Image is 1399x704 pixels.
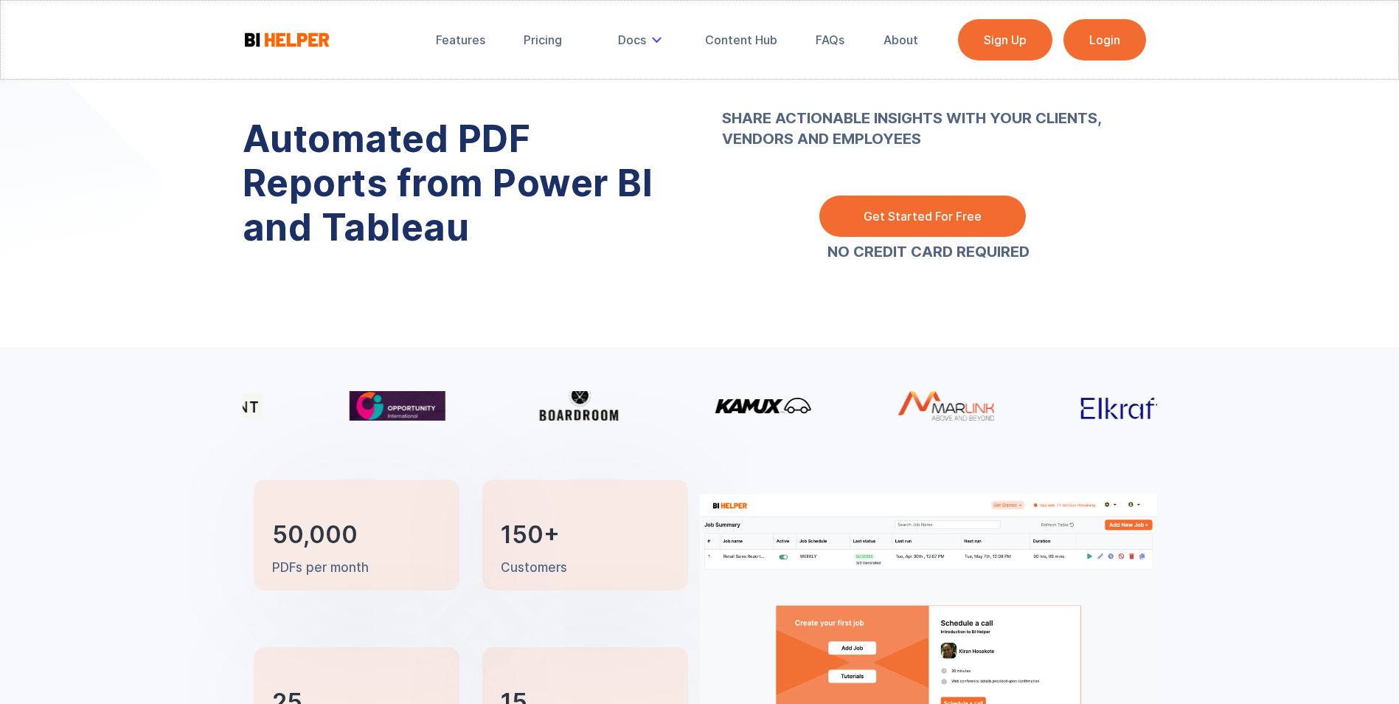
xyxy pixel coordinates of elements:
a: About [873,24,928,56]
a: Sign Up [958,19,1052,61]
img: Klarsynt logo [166,393,262,418]
a: NO CREDIT CARD REQUIRED [827,244,1030,259]
a: Content Hub [695,24,788,56]
h1: Automated PDF Reports from Power BI and Tableau [243,117,678,249]
h3: 50,000 [272,524,358,546]
strong: SHARE ACTIONABLE INSIGHTS WITH YOUR CLIENTS, VENDORS AND EMPLOYEES ‍ [722,66,1135,170]
strong: NO CREDIT CARD REQUIRED [827,243,1030,260]
a: Pricing [513,24,572,56]
a: FAQs [805,24,855,56]
a: Features [426,24,496,56]
div: Features [436,32,485,47]
div: Content Hub [705,32,777,47]
div: Docs [618,32,646,47]
a: Login [1063,19,1146,61]
p: PDFs per month [272,559,369,577]
div: About [884,32,918,47]
p: ‍ [722,66,1135,170]
div: Pricing [524,32,562,47]
div: Docs [608,24,677,56]
p: Customers [501,559,567,577]
h3: 150+ [501,524,560,546]
a: Get Started For Free [819,196,1026,237]
div: FAQs [816,32,844,47]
